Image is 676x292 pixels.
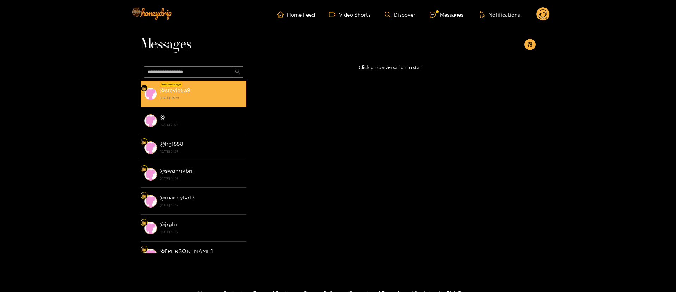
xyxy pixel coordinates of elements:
[232,66,243,78] button: search
[144,114,157,127] img: conversation
[235,69,240,75] span: search
[160,221,177,227] strong: @ jrglo
[142,87,146,91] img: Fan Level
[160,248,213,254] strong: @ [PERSON_NAME]
[385,12,415,18] a: Discover
[160,121,243,128] strong: [DATE] 01:07
[524,39,536,50] button: appstore-add
[142,248,146,252] img: Fan Level
[430,11,463,19] div: Messages
[144,168,157,181] img: conversation
[277,11,315,18] a: Home Feed
[160,202,243,208] strong: [DATE] 01:07
[160,175,243,181] strong: [DATE] 01:07
[160,114,165,120] strong: @
[142,221,146,225] img: Fan Level
[477,11,522,18] button: Notifications
[142,140,146,144] img: Fan Level
[160,229,243,235] strong: [DATE] 01:07
[144,195,157,208] img: conversation
[144,88,157,100] img: conversation
[144,249,157,261] img: conversation
[142,167,146,171] img: Fan Level
[329,11,371,18] a: Video Shorts
[160,141,183,147] strong: @ hg1888
[277,11,287,18] span: home
[160,95,243,101] strong: [DATE] 03:29
[160,148,243,155] strong: [DATE] 01:07
[142,194,146,198] img: Fan Level
[144,141,157,154] img: conversation
[144,222,157,234] img: conversation
[527,42,532,48] span: appstore-add
[160,82,182,87] div: New message
[329,11,339,18] span: video-camera
[141,36,191,53] span: Messages
[246,64,536,72] p: Click on conversation to start
[160,195,195,201] strong: @ marleylvr13
[160,87,190,93] strong: @ stevie539
[160,168,193,174] strong: @ swaggybri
